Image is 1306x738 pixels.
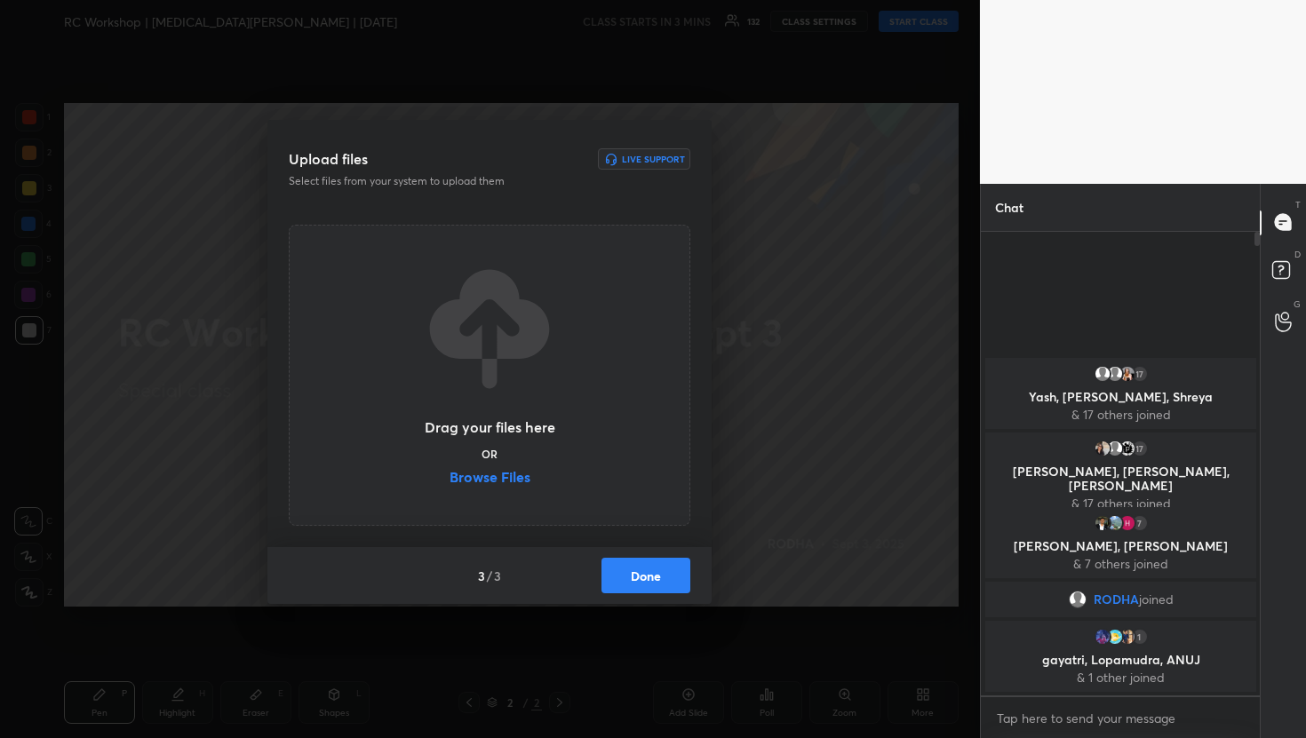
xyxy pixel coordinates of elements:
[425,420,555,434] h3: Drag your files here
[1093,628,1111,646] img: thumbnail.jpg
[1093,592,1138,607] span: RODHA
[1294,248,1301,261] p: D
[1105,628,1123,646] img: thumbnail.jpg
[996,557,1246,571] p: & 7 others joined
[1105,514,1123,532] img: thumbnail.jpg
[482,448,498,459] h5: OR
[1130,365,1148,383] div: 17
[1118,628,1135,646] img: thumbnail.jpg
[1093,514,1111,532] img: thumbnail.jpg
[289,173,577,189] p: Select files from your system to upload them
[996,653,1246,667] p: gayatri, Lopamudra, ANUJ
[478,567,485,585] h4: 3
[1130,628,1148,646] div: 1
[1130,514,1148,532] div: 7
[1118,440,1135,457] img: thumbnail.jpg
[1105,440,1123,457] img: default.png
[487,567,492,585] h4: /
[1068,591,1086,608] img: default.png
[289,148,368,170] h3: Upload files
[996,408,1246,422] p: & 17 others joined
[622,155,685,163] h6: Live Support
[1118,365,1135,383] img: thumbnail.jpg
[981,354,1261,695] div: grid
[996,390,1246,404] p: Yash, [PERSON_NAME], Shreya
[1294,298,1301,311] p: G
[1295,198,1301,211] p: T
[1093,440,1111,457] img: thumbnail.jpg
[1130,440,1148,457] div: 17
[996,671,1246,685] p: & 1 other joined
[601,558,690,593] button: Done
[1093,365,1111,383] img: default.png
[981,184,1038,231] p: Chat
[996,464,1246,493] p: [PERSON_NAME], [PERSON_NAME], [PERSON_NAME]
[1105,365,1123,383] img: default.png
[1118,514,1135,532] img: thumbnail.jpg
[996,539,1246,553] p: [PERSON_NAME], [PERSON_NAME]
[494,567,501,585] h4: 3
[1138,592,1173,607] span: joined
[996,496,1246,511] p: & 17 others joined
